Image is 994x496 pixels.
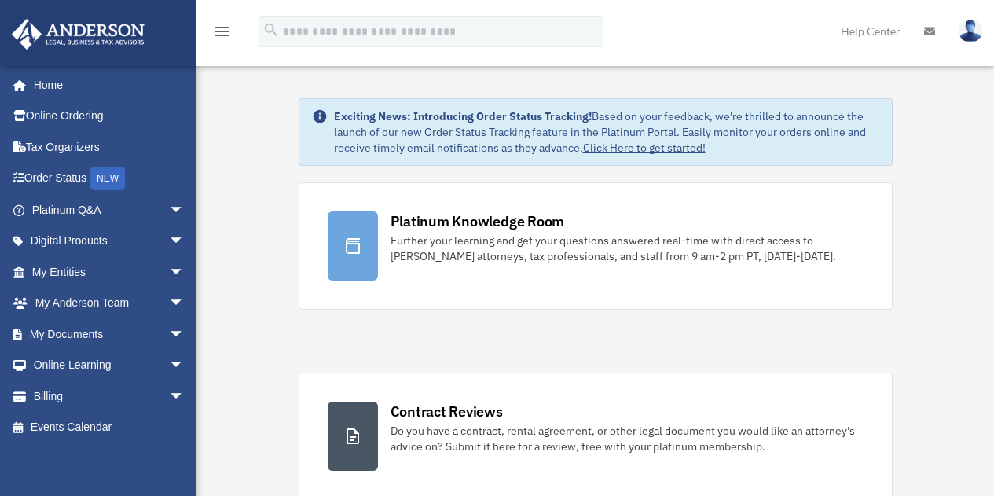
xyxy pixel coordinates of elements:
div: Do you have a contract, rental agreement, or other legal document you would like an attorney's ad... [391,423,864,454]
span: arrow_drop_down [169,318,200,351]
span: arrow_drop_down [169,288,200,320]
a: My Anderson Teamarrow_drop_down [11,288,208,319]
a: Tax Organizers [11,131,208,163]
img: Anderson Advisors Platinum Portal [7,19,149,50]
div: Based on your feedback, we're thrilled to announce the launch of our new Order Status Tracking fe... [334,108,879,156]
a: Online Learningarrow_drop_down [11,350,208,381]
a: Order StatusNEW [11,163,208,195]
div: NEW [90,167,125,190]
div: Contract Reviews [391,402,503,421]
a: My Entitiesarrow_drop_down [11,256,208,288]
a: Platinum Q&Aarrow_drop_down [11,194,208,226]
a: Billingarrow_drop_down [11,380,208,412]
a: Events Calendar [11,412,208,443]
i: menu [212,22,231,41]
img: User Pic [959,20,982,42]
div: Further your learning and get your questions answered real-time with direct access to [PERSON_NAM... [391,233,864,264]
a: My Documentsarrow_drop_down [11,318,208,350]
div: Platinum Knowledge Room [391,211,565,231]
a: Platinum Knowledge Room Further your learning and get your questions answered real-time with dire... [299,182,893,310]
a: Online Ordering [11,101,208,132]
strong: Exciting News: Introducing Order Status Tracking! [334,109,592,123]
a: menu [212,28,231,41]
span: arrow_drop_down [169,194,200,226]
i: search [262,21,280,39]
span: arrow_drop_down [169,350,200,382]
span: arrow_drop_down [169,226,200,258]
a: Click Here to get started! [583,141,706,155]
a: Digital Productsarrow_drop_down [11,226,208,257]
span: arrow_drop_down [169,380,200,413]
a: Home [11,69,200,101]
span: arrow_drop_down [169,256,200,288]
